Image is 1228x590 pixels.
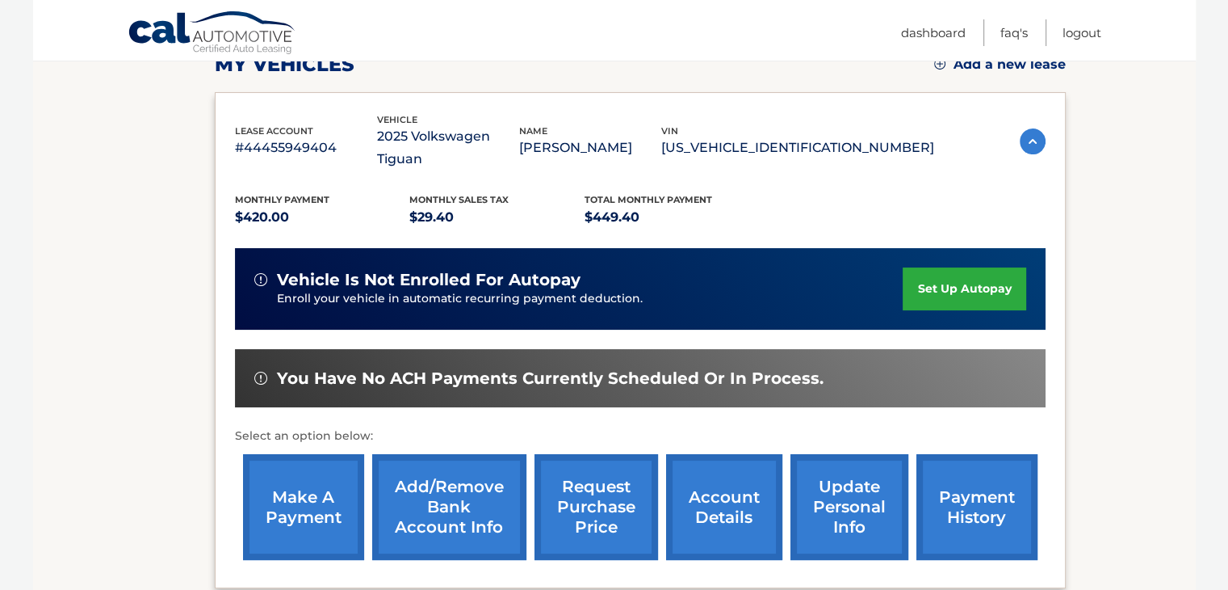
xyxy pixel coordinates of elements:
h2: my vehicles [215,53,354,77]
p: Enroll your vehicle in automatic recurring payment deduction. [277,290,903,308]
a: Cal Automotive [128,11,297,57]
a: make a payment [243,454,364,560]
p: $449.40 [585,206,760,229]
a: Dashboard [901,19,966,46]
img: alert-white.svg [254,273,267,286]
span: lease account [235,125,313,137]
img: add.svg [934,58,945,70]
img: accordion-active.svg [1020,129,1046,154]
p: 2025 Volkswagen Tiguan [377,125,519,171]
span: You have no ACH payments currently scheduled or in process. [277,369,824,389]
a: set up autopay [903,268,1025,310]
p: Select an option below: [235,427,1046,446]
a: Add a new lease [934,57,1066,73]
span: vehicle is not enrolled for autopay [277,270,580,290]
span: Total Monthly Payment [585,194,712,205]
a: Logout [1062,19,1101,46]
span: Monthly Payment [235,194,329,205]
span: name [519,125,547,137]
a: FAQ's [1000,19,1028,46]
a: Add/Remove bank account info [372,454,526,560]
p: #44455949404 [235,137,377,159]
p: [US_VEHICLE_IDENTIFICATION_NUMBER] [661,137,934,159]
p: $420.00 [235,206,410,229]
p: $29.40 [409,206,585,229]
span: vehicle [377,114,417,125]
span: vin [661,125,678,137]
a: payment history [916,454,1037,560]
a: request purchase price [534,454,658,560]
img: alert-white.svg [254,372,267,385]
span: Monthly sales Tax [409,194,509,205]
a: update personal info [790,454,908,560]
a: account details [666,454,782,560]
p: [PERSON_NAME] [519,137,661,159]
